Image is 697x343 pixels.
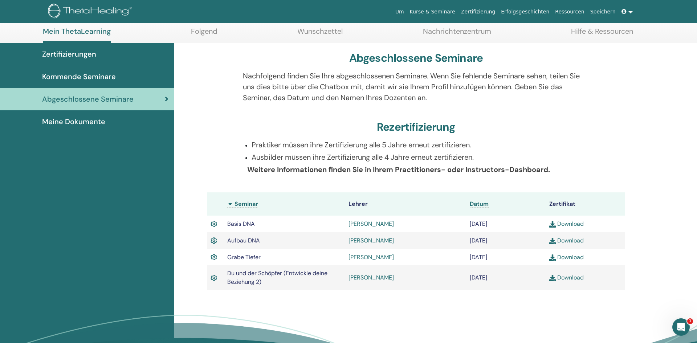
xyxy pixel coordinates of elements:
[42,49,96,60] span: Zertifizierungen
[466,249,546,266] td: [DATE]
[458,5,498,19] a: Zertifizierung
[549,254,556,261] img: download.svg
[348,220,394,228] a: [PERSON_NAME]
[227,253,261,261] span: Grabe Tiefer
[549,253,584,261] a: Download
[42,116,105,127] span: Meine Dokumente
[571,27,633,41] a: Hilfe & Ressourcen
[252,139,590,150] p: Praktiker müssen ihre Zertifizierung alle 5 Jahre erneut zertifizieren.
[407,5,458,19] a: Kurse & Seminare
[42,71,116,82] span: Kommende Seminare
[348,253,394,261] a: [PERSON_NAME]
[211,219,217,229] img: Active Certificate
[211,253,217,262] img: Active Certificate
[211,236,217,245] img: Active Certificate
[348,274,394,281] a: [PERSON_NAME]
[227,269,327,286] span: Du und der Schöpfer (Entwickle deine Beziehung 2)
[546,192,625,216] th: Zertifikat
[587,5,619,19] a: Speichern
[243,70,590,103] p: Nachfolgend finden Sie Ihre abgeschlossenen Seminare. Wenn Sie fehlende Seminare sehen, teilen Si...
[549,238,556,244] img: download.svg
[48,4,135,20] img: logo.png
[227,237,260,244] span: Aufbau DNA
[470,200,489,208] a: Datum
[552,5,587,19] a: Ressourcen
[392,5,407,19] a: Um
[191,27,217,41] a: Folgend
[227,220,255,228] span: Basis DNA
[549,274,584,281] a: Download
[549,220,584,228] a: Download
[423,27,491,41] a: Nachrichtenzentrum
[247,165,550,174] b: Weitere Informationen finden Sie in Ihrem Practitioners- oder Instructors-Dashboard.
[498,5,552,19] a: Erfolgsgeschichten
[549,237,584,244] a: Download
[349,52,483,65] h3: Abgeschlossene Seminare
[42,94,134,105] span: Abgeschlossene Seminare
[348,237,394,244] a: [PERSON_NAME]
[43,27,111,43] a: Mein ThetaLearning
[466,265,546,290] td: [DATE]
[549,221,556,228] img: download.svg
[252,152,590,163] p: Ausbilder müssen ihre Zertifizierung alle 4 Jahre erneut zertifizieren.
[211,273,217,283] img: Active Certificate
[466,216,546,232] td: [DATE]
[297,27,343,41] a: Wunschzettel
[345,192,466,216] th: Lehrer
[549,275,556,281] img: download.svg
[672,318,690,336] iframe: Intercom live chat
[687,318,693,324] span: 1
[466,232,546,249] td: [DATE]
[377,121,455,134] h3: Rezertifizierung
